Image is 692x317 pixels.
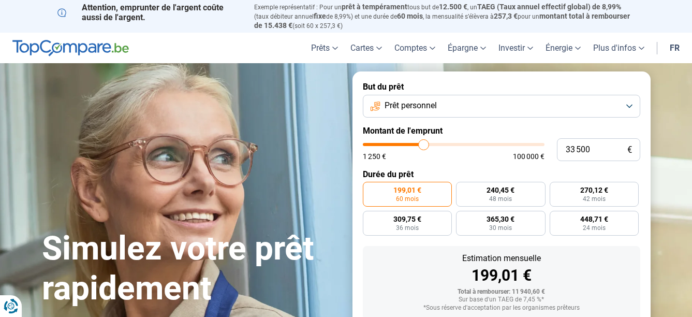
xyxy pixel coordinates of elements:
[371,268,632,283] div: 199,01 €
[371,305,632,312] div: *Sous réserve d'acceptation par les organismes prêteurs
[664,33,686,63] a: fr
[342,3,407,11] span: prêt à tempérament
[396,196,419,202] span: 60 mois
[371,289,632,296] div: Total à rembourser: 11 940,60 €
[305,33,344,63] a: Prêts
[513,153,544,160] span: 100 000 €
[494,12,518,20] span: 257,3 €
[393,215,421,223] span: 309,75 €
[385,100,437,111] span: Prêt personnel
[363,153,386,160] span: 1 250 €
[388,33,441,63] a: Comptes
[397,12,423,20] span: 60 mois
[441,33,492,63] a: Épargne
[489,225,512,231] span: 30 mois
[254,3,635,30] p: Exemple représentatif : Pour un tous but de , un (taux débiteur annuel de 8,99%) et une durée de ...
[344,33,388,63] a: Cartes
[439,3,467,11] span: 12.500 €
[254,12,630,30] span: montant total à rembourser de 15.438 €
[363,126,640,136] label: Montant de l'emprunt
[580,186,608,194] span: 270,12 €
[371,254,632,263] div: Estimation mensuelle
[587,33,651,63] a: Plus d'infos
[57,3,242,22] p: Attention, emprunter de l'argent coûte aussi de l'argent.
[396,225,419,231] span: 36 mois
[580,215,608,223] span: 448,71 €
[487,186,514,194] span: 240,45 €
[583,225,606,231] span: 24 mois
[492,33,539,63] a: Investir
[363,95,640,118] button: Prêt personnel
[314,12,326,20] span: fixe
[539,33,587,63] a: Énergie
[12,40,129,56] img: TopCompare
[363,169,640,179] label: Durée du prêt
[363,82,640,92] label: But du prêt
[583,196,606,202] span: 42 mois
[371,296,632,304] div: Sur base d'un TAEG de 7,45 %*
[42,229,340,309] h1: Simulez votre prêt rapidement
[487,215,514,223] span: 365,30 €
[393,186,421,194] span: 199,01 €
[489,196,512,202] span: 48 mois
[627,146,632,154] span: €
[477,3,621,11] span: TAEG (Taux annuel effectif global) de 8,99%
